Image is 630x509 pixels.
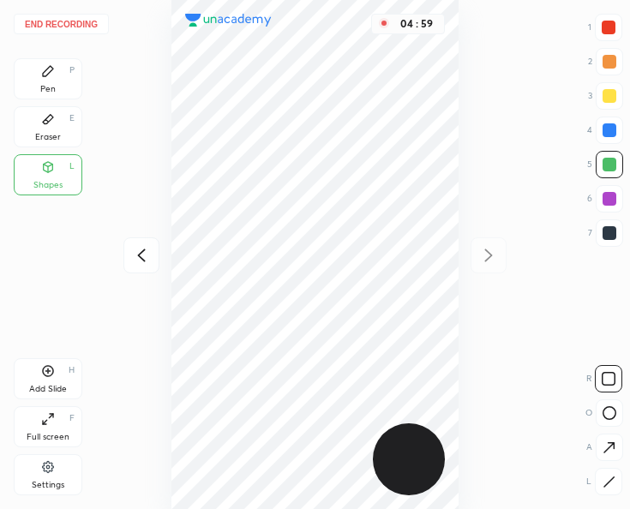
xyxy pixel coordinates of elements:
[588,14,622,41] div: 1
[69,414,75,422] div: F
[585,399,623,427] div: O
[32,481,64,489] div: Settings
[586,468,622,495] div: L
[69,114,75,123] div: E
[586,365,622,392] div: R
[587,117,623,144] div: 4
[40,85,56,93] div: Pen
[14,14,109,34] button: End recording
[588,82,623,110] div: 3
[27,433,69,441] div: Full screen
[69,366,75,374] div: H
[35,133,61,141] div: Eraser
[587,185,623,213] div: 6
[396,18,437,30] div: 04 : 59
[586,434,623,461] div: A
[588,219,623,247] div: 7
[29,385,67,393] div: Add Slide
[69,66,75,75] div: P
[587,151,623,178] div: 5
[588,48,623,75] div: 2
[33,181,63,189] div: Shapes
[69,162,75,171] div: L
[185,14,271,27] img: logo.38c385cc.svg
